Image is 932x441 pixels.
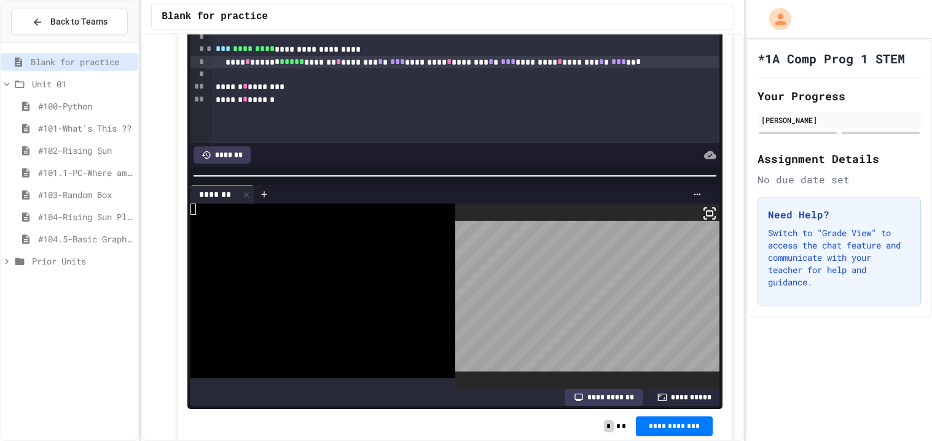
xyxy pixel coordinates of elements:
span: Prior Units [32,255,133,268]
span: #102-Rising Sun [38,144,133,157]
span: #103-Random Box [38,188,133,201]
h1: *1A Comp Prog 1 STEM [758,50,905,67]
span: #100-Python [38,100,133,113]
span: Blank for practice [162,9,268,24]
span: #101-What's This ?? [38,122,133,135]
span: Unit 01 [32,77,133,90]
h3: Need Help? [768,207,910,222]
div: No due date set [758,172,921,187]
h2: Assignment Details [758,150,921,167]
button: Back to Teams [11,9,128,35]
span: Back to Teams [50,15,108,28]
span: #104-Rising Sun Plus [38,210,133,223]
span: #104.5-Basic Graphics Review [38,232,133,245]
span: #101.1-PC-Where am I? [38,166,133,179]
p: Switch to "Grade View" to access the chat feature and communicate with your teacher for help and ... [768,227,910,288]
div: [PERSON_NAME] [761,114,917,125]
div: My Account [756,5,794,33]
span: Blank for practice [31,55,133,68]
h2: Your Progress [758,87,921,105]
